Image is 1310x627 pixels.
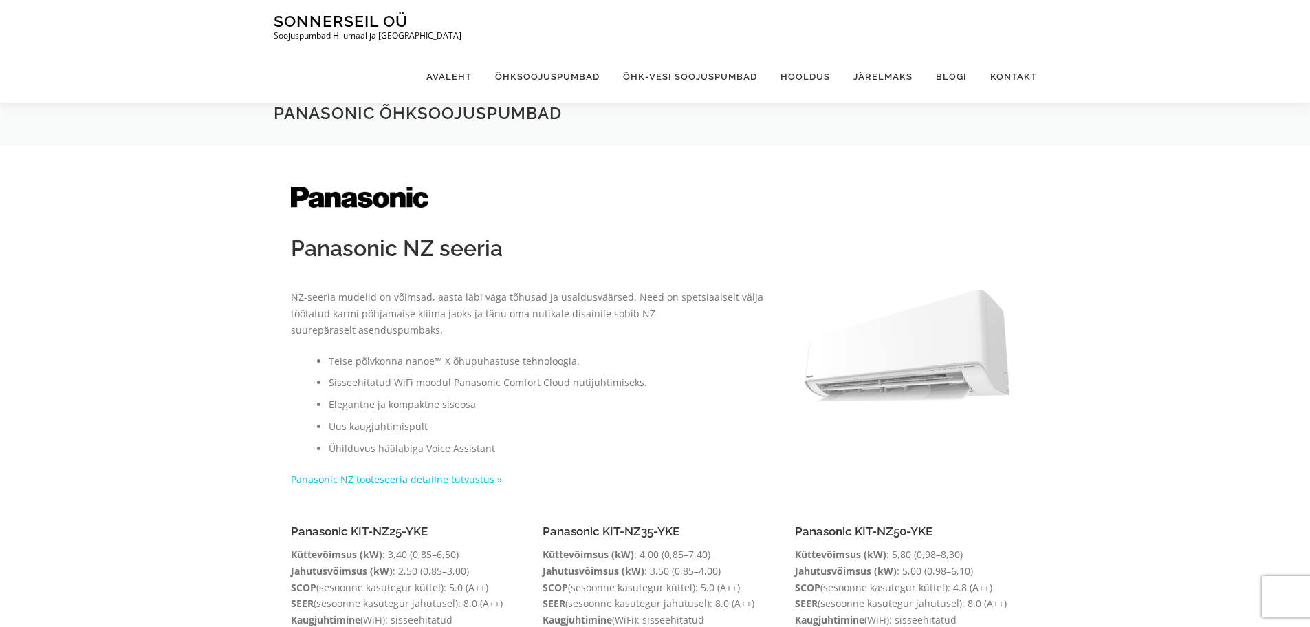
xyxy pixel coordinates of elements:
strong: Kaugjuhtimine [543,613,612,626]
a: Sonnerseil OÜ [274,12,408,30]
strong: Kaugjuhtimine [291,613,360,626]
a: Blogi [924,51,979,103]
strong: SCOP [543,581,568,594]
a: Hooldus [769,51,842,103]
a: Avaleht [415,51,483,103]
strong: SEER [543,597,565,610]
strong: SCOP [291,581,316,594]
strong: SCOP [795,581,820,594]
li: Elegantne ja kompaktne siseosa [329,396,767,413]
h4: Panasonic KIT-NZ25-YKE [291,525,516,538]
img: INDOOR_CS-NZ35YKE_A OPEN VANE [804,289,1010,403]
strong: Jahutusvõimsus (kW) [543,564,644,577]
strong: SEER [795,597,818,610]
strong: Küttevõimsus (kW) [291,548,382,561]
strong: SEER [291,597,314,610]
h4: Panasonic KIT-NZ35-YKE [543,525,767,538]
li: Uus kaugjuhtimispult [329,418,767,435]
strong: Kaugjuhtimine [795,613,864,626]
strong: Küttevõimsus (kW) [543,548,634,561]
li: Sisseehitatud WiFi moodul Panasonic Comfort Cloud nutijuhtimiseks. [329,374,767,391]
strong: Küttevõimsus (kW) [795,548,886,561]
a: Õhksoojuspumbad [483,51,611,103]
p: NZ-seeria mudelid on võimsad, aasta läbi väga tõhusad ja usaldusväärsed. Need on spetsiaalselt vä... [291,289,767,338]
a: Panasonic NZ tooteseeria detailne tutvustus » [291,473,502,486]
img: Panasonic_logo.svg [291,187,428,208]
strong: Jahutusvõimsus (kW) [795,564,897,577]
span: Panasonic NZ seeria [291,235,503,261]
h4: Panasonic KIT-NZ50-YKE [795,525,1020,538]
li: Teise põlvkonna nanoe™ X õhupuhastuse tehnoloogia. [329,353,767,370]
a: Õhk-vesi soojuspumbad [611,51,769,103]
a: Kontakt [979,51,1037,103]
h1: Panasonic õhksoojuspumbad [274,103,1037,124]
p: Soojuspumbad Hiiumaal ja [GEOGRAPHIC_DATA] [274,31,461,41]
li: Ühilduvus häälabiga Voice Assistant [329,440,767,457]
strong: Jahutusvõimsus (kW) [291,564,393,577]
a: Järelmaks [842,51,924,103]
